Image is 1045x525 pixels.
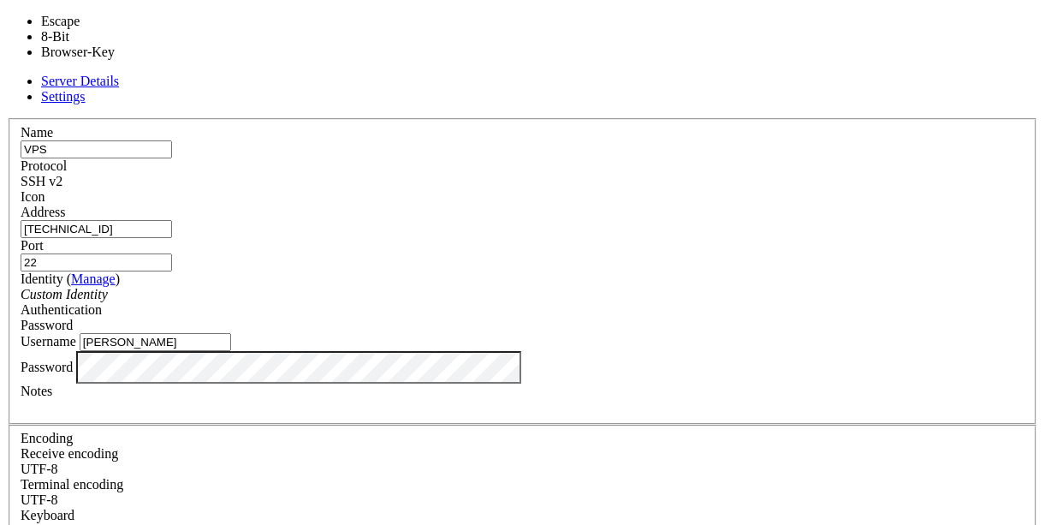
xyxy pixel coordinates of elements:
div: SSH v2 [21,174,1024,189]
input: Login Username [80,333,231,351]
div: UTF-8 [21,462,1024,477]
i: Custom Identity [21,287,108,301]
label: Username [21,334,76,349]
label: Port [21,238,44,253]
li: Browser-Key [41,45,258,60]
label: Icon [21,189,45,204]
label: Encoding [21,431,73,445]
label: Protocol [21,158,67,173]
span: SSH v2 [21,174,62,188]
label: Identity [21,271,120,286]
input: Server Name [21,140,172,158]
li: 8-Bit [41,29,258,45]
a: Settings [41,89,86,104]
li: Escape [41,14,258,29]
span: Password [21,318,73,332]
a: Manage [71,271,116,286]
label: Password [21,359,73,373]
input: Host Name or IP [21,220,172,238]
span: UTF-8 [21,462,58,476]
div: Custom Identity [21,287,1024,302]
label: Notes [21,384,52,398]
label: Authentication [21,302,102,317]
label: The default terminal encoding. ISO-2022 enables character map translations (like graphics maps). ... [21,477,123,492]
label: Keyboard [21,508,74,522]
a: Server Details [41,74,119,88]
input: Port Number [21,254,172,271]
label: Address [21,205,65,219]
span: ( ) [67,271,120,286]
label: Name [21,125,53,140]
label: Set the expected encoding for data received from the host. If the encodings do not match, visual ... [21,446,118,461]
div: Password [21,318,1024,333]
span: UTF-8 [21,492,58,507]
div: UTF-8 [21,492,1024,508]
